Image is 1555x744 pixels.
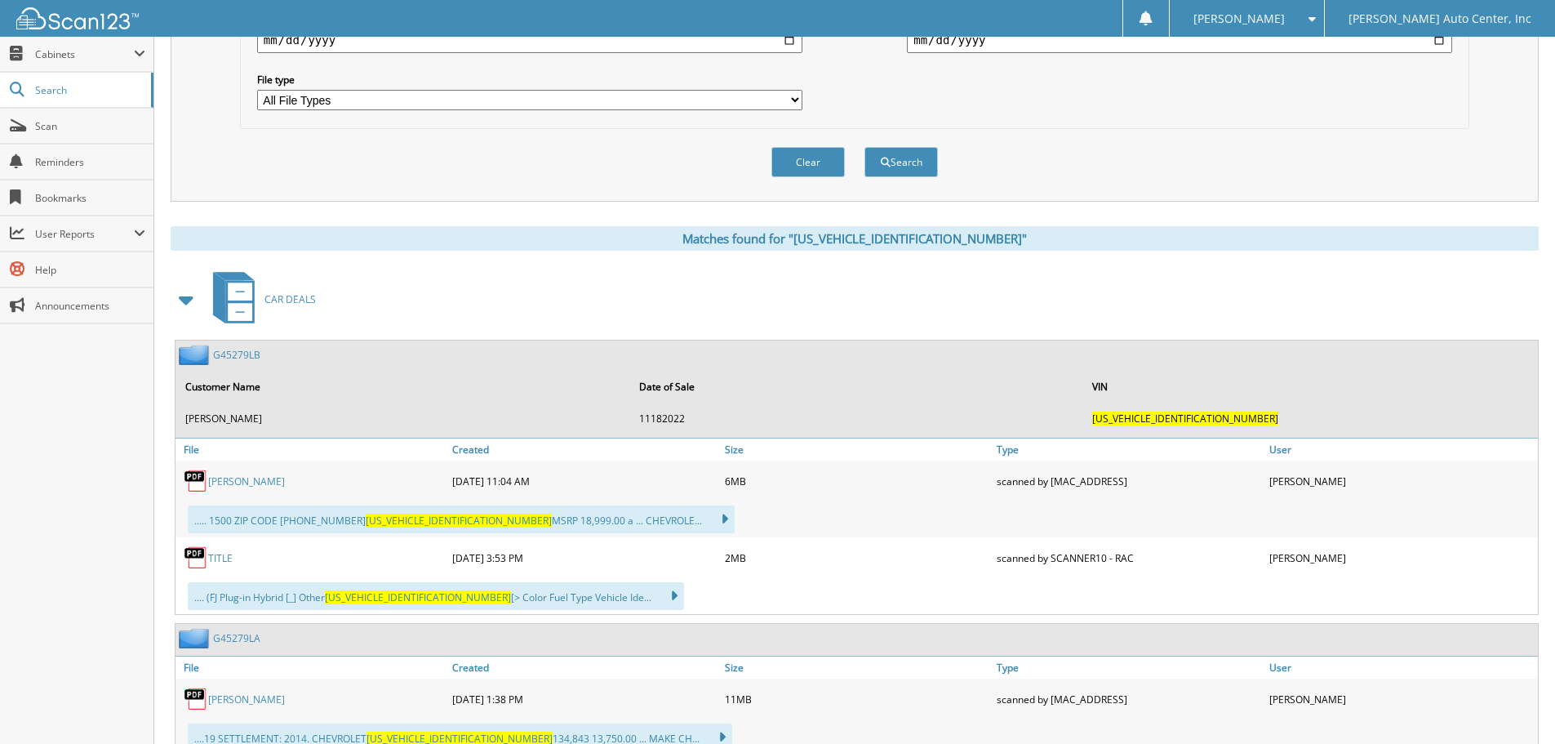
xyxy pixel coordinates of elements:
[993,439,1265,461] a: Type
[257,73,802,87] label: File type
[208,693,285,706] a: [PERSON_NAME]
[448,465,721,497] div: [DATE] 11:04 AM
[35,227,134,241] span: User Reports
[721,439,993,461] a: Size
[188,506,735,533] div: ..... 1500 ZIP CODE [PHONE_NUMBER] MSRP 18,999.00 a ... CHEVROLE...
[771,147,845,177] button: Clear
[993,657,1265,679] a: Type
[213,348,260,362] a: G45279LB
[448,541,721,574] div: [DATE] 3:53 PM
[325,590,511,604] span: [US_VEHICLE_IDENTIFICATION_NUMBER]
[184,546,208,570] img: PDF.png
[993,541,1265,574] div: scanned by SCANNER10 - RAC
[35,191,145,205] span: Bookmarks
[1193,14,1285,24] span: [PERSON_NAME]
[177,405,629,432] td: [PERSON_NAME]
[1084,370,1536,403] th: VIN
[721,541,993,574] div: 2MB
[631,370,1083,403] th: Date of Sale
[448,657,721,679] a: Created
[448,439,721,461] a: Created
[1265,683,1538,715] div: [PERSON_NAME]
[35,47,134,61] span: Cabinets
[179,345,213,365] img: folder2.png
[993,683,1265,715] div: scanned by [MAC_ADDRESS]
[16,7,139,29] img: scan123-logo-white.svg
[213,631,260,645] a: G45279LA
[721,657,993,679] a: Size
[907,27,1452,53] input: end
[264,292,316,306] span: CAR DEALS
[35,119,145,133] span: Scan
[1092,412,1278,425] span: [US_VEHICLE_IDENTIFICATION_NUMBER]
[257,27,802,53] input: start
[179,628,213,648] img: folder2.png
[208,551,233,565] a: TITLE
[208,474,285,488] a: [PERSON_NAME]
[35,83,143,97] span: Search
[366,514,552,528] span: [US_VEHICLE_IDENTIFICATION_NUMBER]
[35,263,145,277] span: Help
[35,155,145,169] span: Reminders
[1348,14,1531,24] span: [PERSON_NAME] Auto Center, Inc
[721,683,993,715] div: 11MB
[175,439,448,461] a: File
[1265,439,1538,461] a: User
[184,469,208,493] img: PDF.png
[203,267,316,332] a: CAR DEALS
[993,465,1265,497] div: scanned by [MAC_ADDRESS]
[184,687,208,711] img: PDF.png
[1265,541,1538,574] div: [PERSON_NAME]
[864,147,938,177] button: Search
[631,405,1083,432] td: 11182022
[1265,657,1538,679] a: User
[188,582,684,610] div: .... (FJ Plug-in Hybrid [_] Other [> Color Fuel Type Vehicle Ide...
[448,683,721,715] div: [DATE] 1:38 PM
[175,657,448,679] a: File
[35,299,145,313] span: Announcements
[1265,465,1538,497] div: [PERSON_NAME]
[721,465,993,497] div: 6MB
[171,226,1539,251] div: Matches found for "[US_VEHICLE_IDENTIFICATION_NUMBER]"
[177,370,629,403] th: Customer Name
